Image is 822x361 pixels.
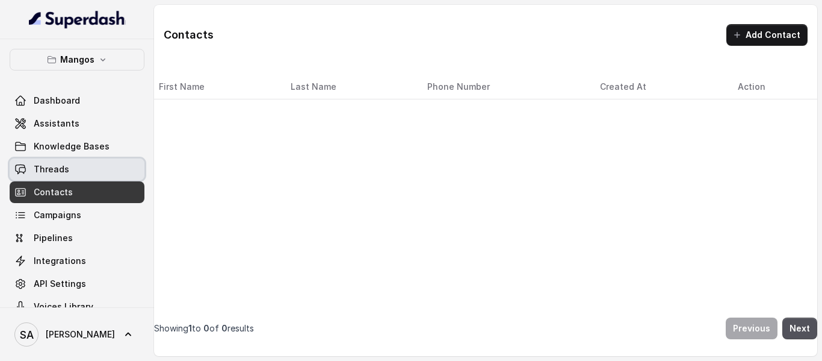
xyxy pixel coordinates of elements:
a: Integrations [10,250,144,272]
a: [PERSON_NAME] [10,318,144,351]
a: Assistants [10,113,144,134]
a: Threads [10,159,144,180]
th: Phone Number [418,75,590,99]
th: Last Name [281,75,418,99]
a: Dashboard [10,90,144,111]
nav: Pagination [154,310,817,347]
th: Created At [590,75,729,99]
span: Dashboard [34,95,80,107]
p: Mangos [60,52,94,67]
span: Campaigns [34,209,81,221]
a: Contacts [10,181,144,203]
span: Integrations [34,255,86,267]
span: Assistants [34,118,79,130]
th: Action [728,75,817,99]
a: Campaigns [10,204,144,226]
span: 0 [221,323,227,333]
span: 1 [188,323,192,333]
th: First Name [154,75,281,99]
span: API Settings [34,278,86,290]
span: 0 [203,323,209,333]
a: Pipelines [10,227,144,249]
span: Pipelines [34,232,73,244]
h1: Contacts [164,25,214,45]
span: Knowledge Bases [34,140,110,152]
img: light.svg [29,10,126,29]
a: Voices Library [10,296,144,318]
a: API Settings [10,273,144,295]
span: [PERSON_NAME] [46,328,115,341]
button: Next [782,318,817,339]
p: Showing to of results [154,322,254,334]
button: Add Contact [726,24,808,46]
span: Threads [34,163,69,175]
text: SA [20,328,34,341]
span: Contacts [34,186,73,198]
span: Voices Library [34,301,93,313]
a: Knowledge Bases [10,136,144,157]
button: Mangos [10,49,144,71]
button: Previous [726,318,777,339]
